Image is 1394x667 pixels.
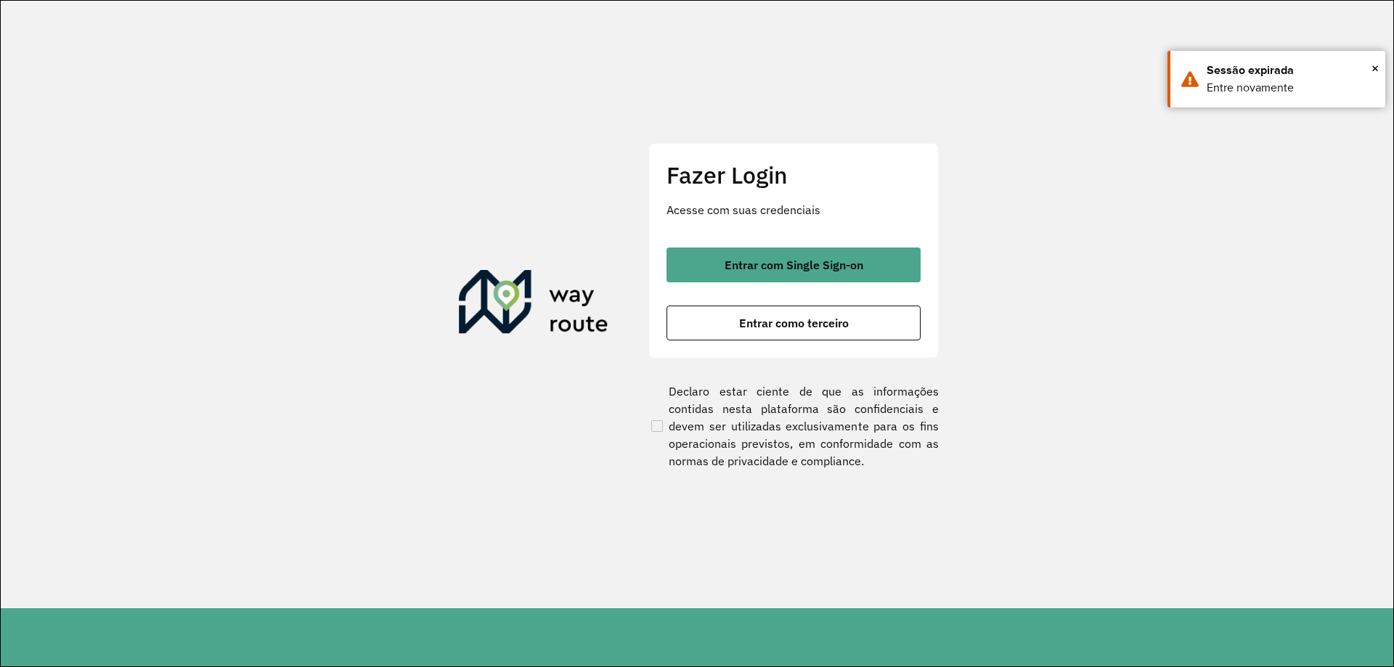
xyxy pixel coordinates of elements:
img: Roteirizador AmbevTech [459,270,608,340]
label: Declaro estar ciente de que as informações contidas nesta plataforma são confidenciais e devem se... [648,382,939,470]
span: × [1371,57,1379,79]
h2: Fazer Login [667,161,921,189]
span: Entrar com Single Sign-on [725,259,863,271]
div: Sessão expirada [1207,62,1374,79]
button: button [667,306,921,340]
p: Acesse com suas credenciais [667,201,921,218]
button: Close [1371,57,1379,79]
button: button [667,247,921,282]
span: Entrar como terceiro [739,317,849,329]
div: Entre novamente [1207,79,1374,97]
